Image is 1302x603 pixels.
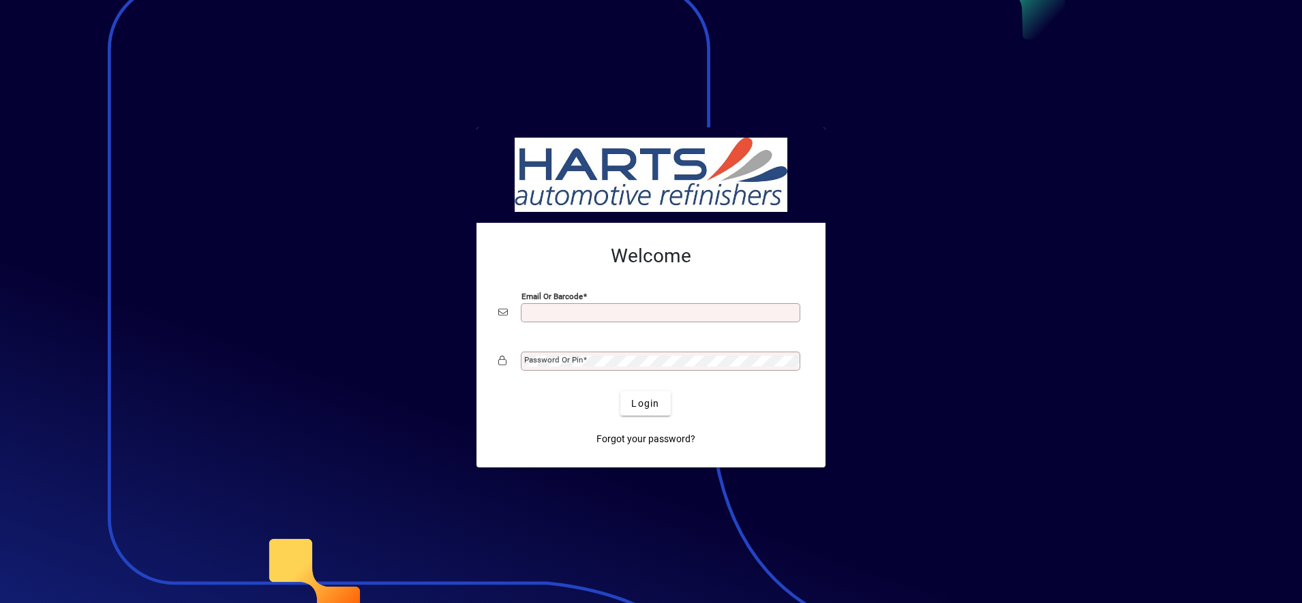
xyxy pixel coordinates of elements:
[631,397,659,411] span: Login
[524,355,583,365] mat-label: Password or Pin
[498,245,804,268] h2: Welcome
[521,292,583,301] mat-label: Email or Barcode
[591,427,701,451] a: Forgot your password?
[620,391,670,416] button: Login
[596,432,695,446] span: Forgot your password?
